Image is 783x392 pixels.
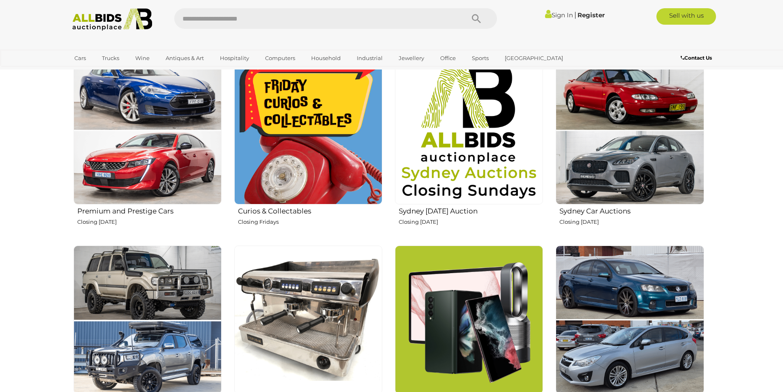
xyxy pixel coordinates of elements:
[559,205,704,215] h2: Sydney Car Auctions
[97,51,125,65] a: Trucks
[656,8,716,25] a: Sell with us
[399,205,543,215] h2: Sydney [DATE] Auction
[435,51,461,65] a: Office
[77,217,222,227] p: Closing [DATE]
[545,11,573,19] a: Sign In
[77,205,222,215] h2: Premium and Prestige Cars
[234,56,382,239] a: Curios & Collectables Closing Fridays
[556,56,704,204] img: Sydney Car Auctions
[68,8,157,31] img: Allbids.com.au
[74,56,222,204] img: Premium and Prestige Cars
[681,55,712,61] b: Contact Us
[238,217,382,227] p: Closing Fridays
[351,51,388,65] a: Industrial
[69,51,91,65] a: Cars
[395,56,543,204] img: Sydney Sunday Auction
[393,51,430,65] a: Jewellery
[681,53,714,63] a: Contact Us
[395,56,543,239] a: Sydney [DATE] Auction Closing [DATE]
[215,51,254,65] a: Hospitality
[160,51,209,65] a: Antiques & Art
[574,10,576,19] span: |
[399,217,543,227] p: Closing [DATE]
[234,56,382,204] img: Curios & Collectables
[130,51,155,65] a: Wine
[577,11,605,19] a: Register
[260,51,300,65] a: Computers
[456,8,497,29] button: Search
[499,51,568,65] a: [GEOGRAPHIC_DATA]
[555,56,704,239] a: Sydney Car Auctions Closing [DATE]
[306,51,346,65] a: Household
[559,217,704,227] p: Closing [DATE]
[467,51,494,65] a: Sports
[238,205,382,215] h2: Curios & Collectables
[73,56,222,239] a: Premium and Prestige Cars Closing [DATE]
